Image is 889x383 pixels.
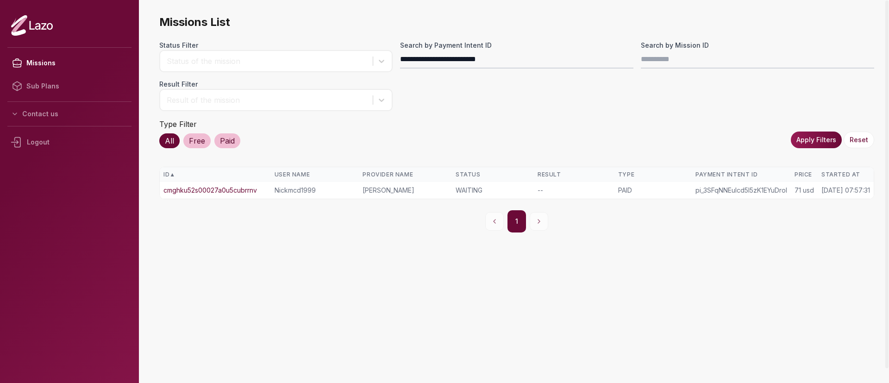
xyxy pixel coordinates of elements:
label: Type Filter [159,119,197,129]
div: Free [183,133,211,148]
div: Status [456,171,530,178]
div: ID [163,171,267,178]
div: Result of the mission [167,94,368,106]
div: [PERSON_NAME] [363,186,448,195]
div: Result [538,171,611,178]
div: Type [618,171,688,178]
div: WAITING [456,186,530,195]
a: cmghku52s00027a0u5cubrrnv [163,186,257,195]
div: PAID [618,186,688,195]
span: Missions List [159,15,874,30]
button: Contact us [7,106,131,122]
div: Logout [7,130,131,154]
label: Result Filter [159,80,393,89]
div: pi_3SFqNNEulcd5I5zK1EYuDrol [695,186,787,195]
div: Provider Name [363,171,448,178]
div: [DATE] 07:57:31 [821,186,870,195]
a: Missions [7,51,131,75]
div: Nickmcd1999 [275,186,356,195]
a: Sub Plans [7,75,131,98]
div: 71 usd [795,186,814,195]
div: Paid [214,133,240,148]
div: Price [795,171,814,178]
label: Search by Payment Intent ID [400,41,633,50]
div: Payment Intent ID [695,171,787,178]
div: -- [538,186,611,195]
div: User Name [275,171,356,178]
label: Status Filter [159,41,393,50]
button: 1 [507,210,526,232]
button: Reset [844,132,874,148]
div: Status of the mission [167,56,368,67]
button: Apply Filters [791,132,842,148]
div: All [159,133,180,148]
div: Started At [821,171,870,178]
span: ▲ [169,171,175,178]
label: Search by Mission ID [641,41,874,50]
